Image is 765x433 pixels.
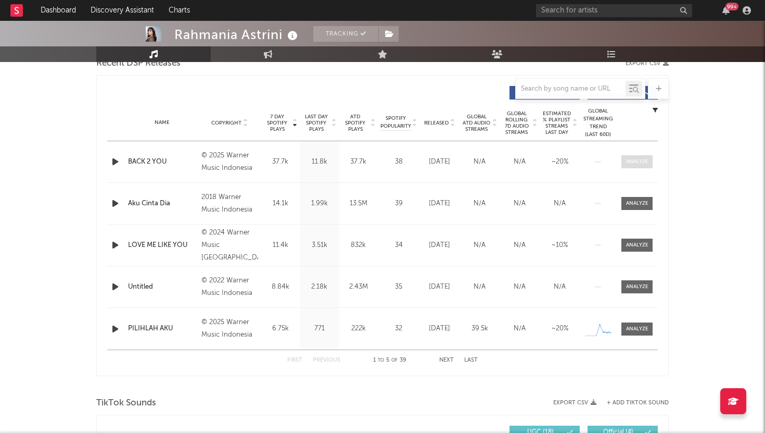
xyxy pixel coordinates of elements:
[96,397,156,410] span: TikTok Sounds
[516,85,626,93] input: Search by song name or URL
[582,107,614,139] div: Global Streaming Trend (Last 60D)
[341,282,375,292] div: 2.43M
[361,354,418,367] div: 1 5 39
[263,324,297,334] div: 6.75k
[380,199,417,209] div: 39
[128,240,196,251] a: LOVE ME LIKE YOU
[502,282,537,292] div: N/A
[128,119,196,127] div: Name
[263,282,297,292] div: 8.84k
[341,324,375,334] div: 222k
[201,150,258,175] div: © 2025 Warner Music Indonesia
[439,357,454,363] button: Next
[380,115,411,130] span: Spotify Popularity
[422,324,457,334] div: [DATE]
[422,282,457,292] div: [DATE]
[502,199,537,209] div: N/A
[380,282,417,292] div: 35
[302,282,336,292] div: 2.18k
[462,157,497,167] div: N/A
[380,240,417,251] div: 34
[313,357,340,363] button: Previous
[287,357,302,363] button: First
[96,57,181,70] span: Recent DSP Releases
[302,324,336,334] div: 771
[201,316,258,341] div: © 2025 Warner Music Indonesia
[391,358,398,363] span: of
[302,157,336,167] div: 11.8k
[596,400,669,406] button: + Add TikTok Sound
[542,282,577,292] div: N/A
[174,26,300,43] div: Rahmania Astrini
[313,26,378,42] button: Tracking
[341,114,369,132] span: ATD Spotify Plays
[462,199,497,209] div: N/A
[302,199,336,209] div: 1.99k
[725,3,738,10] div: 99 +
[422,199,457,209] div: [DATE]
[424,120,449,126] span: Released
[422,157,457,167] div: [DATE]
[626,60,669,67] button: Export CSV
[542,324,577,334] div: ~ 20 %
[607,400,669,406] button: + Add TikTok Sound
[341,157,375,167] div: 37.7k
[722,6,730,15] button: 99+
[211,120,241,126] span: Copyright
[502,240,537,251] div: N/A
[380,324,417,334] div: 32
[380,157,417,167] div: 38
[128,199,196,209] a: Aku Cinta Dia
[462,282,497,292] div: N/A
[422,240,457,251] div: [DATE]
[502,157,537,167] div: N/A
[263,199,297,209] div: 14.1k
[201,227,258,264] div: © 2024 Warner Music [GEOGRAPHIC_DATA]
[302,240,336,251] div: 3.51k
[128,157,196,167] a: BACK 2 YOU
[263,157,297,167] div: 37.7k
[462,114,491,132] span: Global ATD Audio Streams
[128,282,196,292] a: Untitled
[536,4,692,17] input: Search for artists
[128,324,196,334] a: PILIHLAH AKU
[542,199,577,209] div: N/A
[502,324,537,334] div: N/A
[378,358,384,363] span: to
[464,357,478,363] button: Last
[553,400,596,406] button: Export CSV
[341,240,375,251] div: 832k
[462,240,497,251] div: N/A
[341,199,375,209] div: 13.5M
[542,110,571,135] span: Estimated % Playlist Streams Last Day
[201,275,258,300] div: © 2022 Warner Music Indonesia
[201,191,258,216] div: 2018 Warner Music Indonesia
[542,240,577,251] div: ~ 10 %
[302,114,330,132] span: Last Day Spotify Plays
[462,324,497,334] div: 39.5k
[502,110,531,135] span: Global Rolling 7D Audio Streams
[263,240,297,251] div: 11.4k
[263,114,291,132] span: 7 Day Spotify Plays
[542,157,577,167] div: ~ 20 %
